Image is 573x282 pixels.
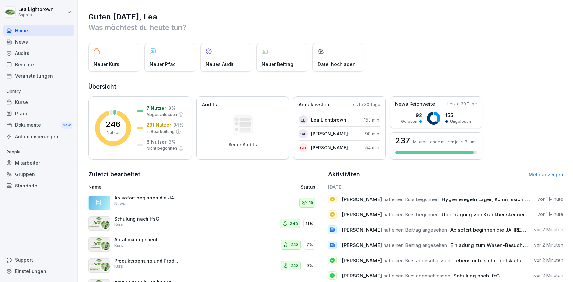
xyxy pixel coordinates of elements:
[114,258,179,264] p: Produktsperrung und Produktfreigabe
[311,116,346,123] p: Lea Lightbrown
[538,211,563,218] p: vor 1 Minute
[3,96,74,108] a: Kurse
[3,169,74,180] a: Gruppen
[534,242,563,248] p: vor 2 Minuten
[454,257,523,263] span: Lebensmittelsicherheitskultur
[114,195,179,201] p: Ab sofort beginnen die JAHRESSCHULUNGEN 2025! Die Schulungen sind Pflicht und gelten als Arbeitsz...
[18,13,54,17] p: Sapros
[3,180,74,191] a: Standorte
[88,22,563,32] p: Was möchtest du heute tun?
[534,226,563,233] p: vor 2 Minuten
[88,184,235,190] p: Name
[290,241,299,248] p: 243
[454,273,500,279] span: Schulung nach IfsG
[342,242,382,248] span: [PERSON_NAME]
[114,201,125,207] p: News
[3,157,74,169] a: Mitarbeiter
[299,101,329,109] p: Am aktivsten
[3,36,74,47] a: News
[88,258,110,273] img: nsug32weuhwny3h3vgqz1wz8.png
[61,122,72,129] div: New
[442,211,526,218] span: Übertragung von Krankheitskeimen
[173,122,184,128] p: 94 %
[3,265,74,277] a: Einstellungen
[442,196,551,202] span: Hygieneregeln Lager, Kommission und Rampe
[229,142,257,147] p: Keine Audits
[306,221,313,227] p: 11%
[384,257,450,263] span: hat einen Kurs abgeschlossen
[529,172,563,177] a: Mehr anzeigen
[88,216,110,231] img: gws61i47o4mae1p22ztlfgxa.png
[384,227,447,233] span: hat einen Beitrag angesehen
[538,196,563,202] p: vor 1 Minute
[445,112,471,119] p: 155
[147,112,177,118] p: Abgeschlossen
[306,241,313,248] p: 7%
[534,257,563,263] p: vor 2 Minuten
[395,137,410,145] h3: 237
[342,211,382,218] span: [PERSON_NAME]
[301,184,315,190] p: Status
[88,192,324,213] a: Ab sofort beginnen die JAHRESSCHULUNGEN 2025! Die Schulungen sind Pflicht und gelten als Arbeitsz...
[169,138,176,145] p: 3 %
[3,108,74,119] a: Pfade
[306,263,313,269] p: 9%
[147,138,167,145] p: 8 Nutzer
[450,119,471,124] p: Ungelesen
[202,101,217,109] p: Audits
[290,263,299,269] p: 243
[534,272,563,279] p: vor 2 Minuten
[447,101,477,107] p: Letzte 30 Tage
[342,257,382,263] span: [PERSON_NAME]
[147,122,171,128] p: 231 Nutzer
[3,119,74,131] a: DokumenteNew
[114,263,123,269] p: Kurs
[3,47,74,59] a: Audits
[262,61,293,68] p: Neuer Beitrag
[3,25,74,36] a: Home
[114,222,123,227] p: Kurs
[3,59,74,70] a: Berichte
[88,170,324,179] h2: Zuletzt bearbeitet
[88,12,563,22] h1: Guten [DATE], Lea
[342,273,382,279] span: [PERSON_NAME]
[168,105,175,111] p: 3 %
[150,61,176,68] p: Neuer Pfad
[88,213,324,235] a: Schulung nach IfsGKurs24311%
[107,130,119,135] p: Nutzer
[88,82,563,91] h2: Übersicht
[114,243,123,249] p: Kurs
[105,121,120,128] p: 246
[309,199,313,206] p: 15
[114,216,179,222] p: Schulung nach IfsG
[3,86,74,96] p: Library
[364,116,380,123] p: 153 min.
[88,237,110,252] img: cq4jyt4aaqekzmgfzoj6qg9r.png
[318,61,356,68] p: Datei hochladen
[3,254,74,265] div: Support
[395,100,435,108] p: News Reichweite
[342,196,382,202] span: [PERSON_NAME]
[94,61,119,68] p: Neuer Kurs
[342,227,382,233] span: [PERSON_NAME]
[351,102,380,108] p: Letzte 30 Tage
[3,147,74,157] p: People
[311,130,348,137] p: [PERSON_NAME]
[365,130,380,137] p: 98 min.
[147,105,166,111] p: 7 Nutzer
[3,131,74,142] div: Automatisierungen
[147,129,175,135] p: In Bearbeitung
[328,184,564,190] h6: [DATE]
[299,129,308,138] div: SA
[3,70,74,82] a: Veranstaltungen
[3,119,74,131] div: Dokumente
[114,237,179,243] p: Abfallmanagement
